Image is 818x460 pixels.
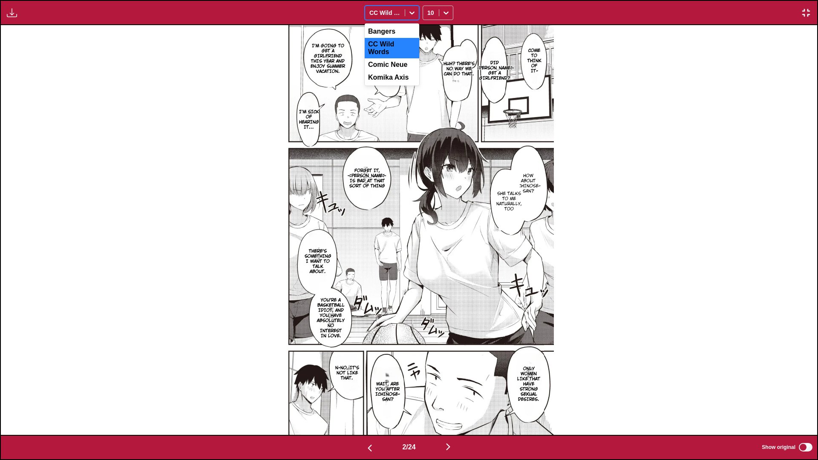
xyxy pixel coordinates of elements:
[495,190,524,213] p: She talks to me naturally, too
[443,442,453,452] img: Next page
[365,38,419,58] div: CC Wild Words
[799,443,812,451] input: Show original
[303,247,333,276] p: There's something I want to talk about.
[365,58,419,71] div: Comic Neue
[474,59,516,83] p: Did [PERSON_NAME] get a girlfriend?
[514,172,542,195] p: How about Ichinose-san?
[514,365,544,404] p: Only women like that have strong sexual desires.
[306,42,350,76] p: I'm going to get a girlfriend this year and enjoy summer vacation.
[372,380,404,404] p: Wait, are you after Ichinose-san?
[365,71,419,84] div: Komika Axis
[526,46,543,75] p: Come to think of it-
[297,108,321,132] p: I'm sick of hearing it...
[441,60,477,78] p: Huh? There's no way we can do that.
[346,167,388,190] p: Forget it, [PERSON_NAME] is bad at that sort of thing
[315,296,346,340] p: You're a basketball idiot, and you have absolutely no interest in love.
[331,364,363,382] p: N-No, it's not like that.
[365,25,419,38] div: Bangers
[264,25,554,435] img: Manga Panel
[402,443,415,451] span: 2 / 24
[7,8,17,18] img: Download translated images
[762,444,795,450] span: Show original
[365,443,375,453] img: Previous page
